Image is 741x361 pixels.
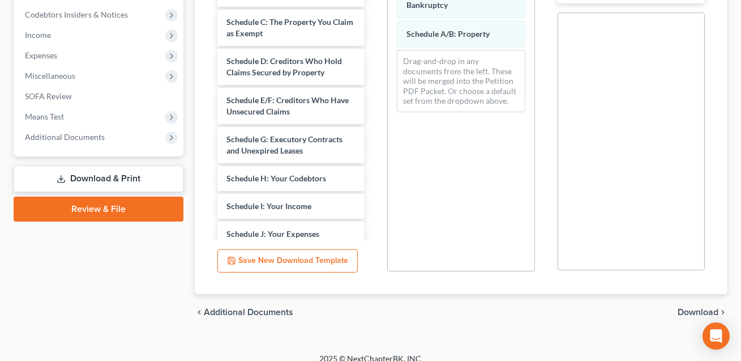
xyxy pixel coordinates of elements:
span: Schedule C: The Property You Claim as Exempt [226,17,353,38]
span: Schedule H: Your Codebtors [226,173,326,183]
span: Additional Documents [25,132,105,142]
span: SOFA Review [25,91,72,101]
a: Review & File [14,197,183,222]
span: Additional Documents [204,308,293,317]
a: Download & Print [14,165,183,192]
a: SOFA Review [16,86,183,107]
span: Codebtors Insiders & Notices [25,10,128,19]
span: Schedule G: Executory Contracts and Unexpired Leases [226,134,342,155]
span: Expenses [25,50,57,60]
span: Schedule J: Your Expenses [226,229,319,239]
button: Download chevron_right [678,308,727,317]
button: Save New Download Template [217,249,358,273]
span: Income [25,30,51,40]
span: Miscellaneous [25,71,75,80]
i: chevron_right [718,308,727,317]
div: Drag-and-drop in any documents from the left. These will be merged into the Petition PDF Packet. ... [397,50,525,112]
div: Open Intercom Messenger [703,322,730,350]
span: Schedule A/B: Property [406,29,490,39]
span: Download [678,308,718,317]
a: chevron_left Additional Documents [195,308,293,317]
i: chevron_left [195,308,204,317]
span: Schedule D: Creditors Who Hold Claims Secured by Property [226,56,342,77]
span: Means Test [25,112,64,121]
span: Schedule E/F: Creditors Who Have Unsecured Claims [226,95,349,116]
span: Schedule I: Your Income [226,201,311,211]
